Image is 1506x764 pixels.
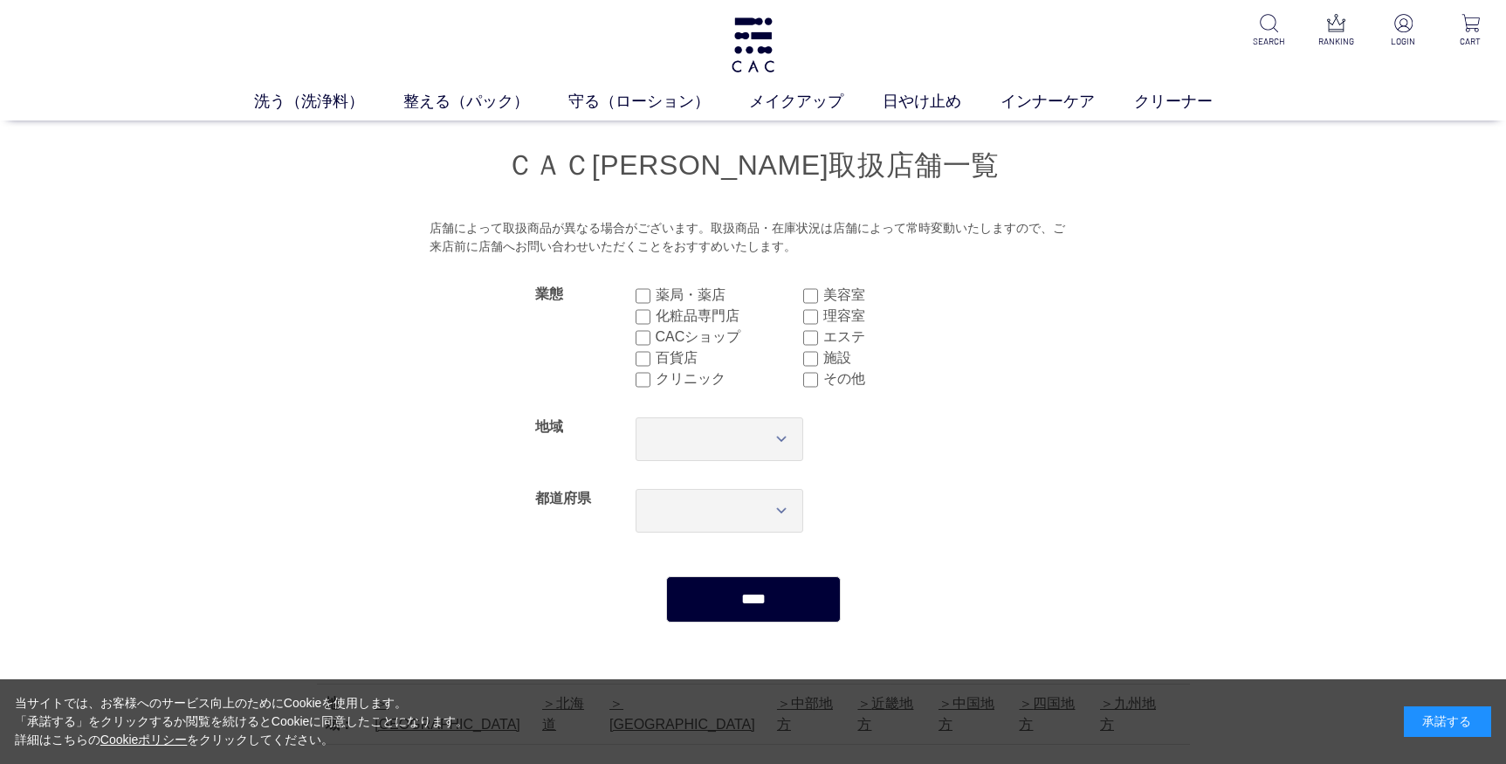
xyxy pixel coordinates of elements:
[1248,14,1290,48] a: SEARCH
[656,306,803,327] label: 化粧品専門店
[1315,14,1358,48] a: RANKING
[535,286,563,301] label: 業態
[823,306,971,327] label: 理容室
[1134,90,1252,114] a: クリーナー
[823,348,971,368] label: 施設
[1001,90,1134,114] a: インナーケア
[656,285,803,306] label: 薬局・薬店
[1404,706,1491,737] div: 承諾する
[656,368,803,389] label: クリニック
[430,219,1076,257] div: 店舗によって取扱商品が異なる場合がございます。取扱商品・在庫状況は店舗によって常時変動いたしますので、ご来店前に店舗へお問い合わせいただくことをおすすめいたします。
[535,419,563,434] label: 地域
[1449,35,1492,48] p: CART
[1382,14,1425,48] a: LOGIN
[317,147,1190,184] h1: ＣＡＣ[PERSON_NAME]取扱店舗一覧
[254,90,403,114] a: 洗う（洗浄料）
[100,733,188,747] a: Cookieポリシー
[568,90,749,114] a: 守る（ローション）
[1449,14,1492,48] a: CART
[1315,35,1358,48] p: RANKING
[1248,35,1290,48] p: SEARCH
[15,694,469,749] div: 当サイトでは、お客様へのサービス向上のためにCookieを使用します。 「承諾する」をクリックするか閲覧を続けるとCookieに同意したことになります。 詳細はこちらの をクリックしてください。
[749,90,883,114] a: メイクアップ
[823,285,971,306] label: 美容室
[1382,35,1425,48] p: LOGIN
[729,17,777,72] img: logo
[883,90,1001,114] a: 日やけ止め
[656,327,803,348] label: CACショップ
[823,368,971,389] label: その他
[403,90,568,114] a: 整える（パック）
[535,491,591,506] label: 都道府県
[656,348,803,368] label: 百貨店
[823,327,971,348] label: エステ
